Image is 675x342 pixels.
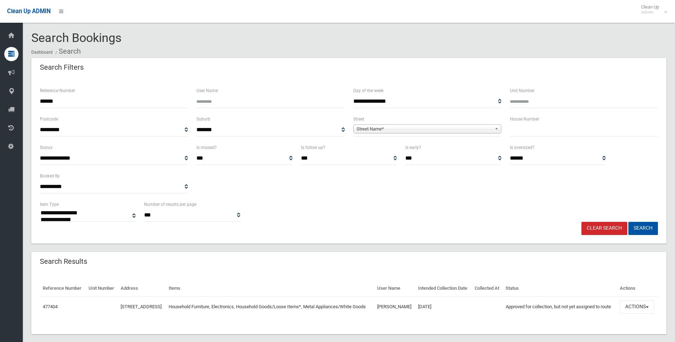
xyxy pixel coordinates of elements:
header: Search Filters [31,60,92,74]
label: House Number [510,115,539,123]
label: Is missed? [196,144,217,151]
td: Household Furniture, Electronics, Household Goods/Loose Items*, Metal Appliances/White Goods [166,296,374,317]
label: Status [40,144,52,151]
label: Item Type [40,201,59,208]
label: Booked By [40,172,60,180]
button: Search [628,222,658,235]
label: Suburb [196,115,210,123]
th: Actions [617,280,658,296]
a: Dashboard [31,50,53,55]
span: Clean Up [638,4,666,15]
label: Street [353,115,364,123]
label: Is early? [405,144,421,151]
th: Collected At [472,280,503,296]
label: Unit Number [510,87,534,95]
button: Actions [620,300,654,314]
label: Reference Number [40,87,75,95]
td: [PERSON_NAME] [374,296,415,317]
th: Status [503,280,617,296]
td: Approved for collection, but not yet assigned to route [503,296,617,317]
th: User Name [374,280,415,296]
label: Postcode [40,115,58,123]
th: Unit Number [86,280,118,296]
label: User Name [196,87,218,95]
span: Clean Up ADMIN [7,8,51,15]
td: [DATE] [415,296,471,317]
a: 477404 [43,304,58,309]
th: Reference Number [40,280,86,296]
label: Number of results per page [144,201,196,208]
a: [STREET_ADDRESS] [121,304,162,309]
li: Search [54,45,81,58]
small: Admin [641,10,659,15]
label: Is oversized? [510,144,534,151]
header: Search Results [31,255,96,268]
label: Day of the week [353,87,384,95]
a: Clear Search [581,222,627,235]
label: Is follow up? [301,144,325,151]
th: Address [118,280,166,296]
th: Intended Collection Date [415,280,471,296]
span: Search Bookings [31,31,122,45]
th: Items [166,280,374,296]
span: Street Name* [357,125,492,133]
